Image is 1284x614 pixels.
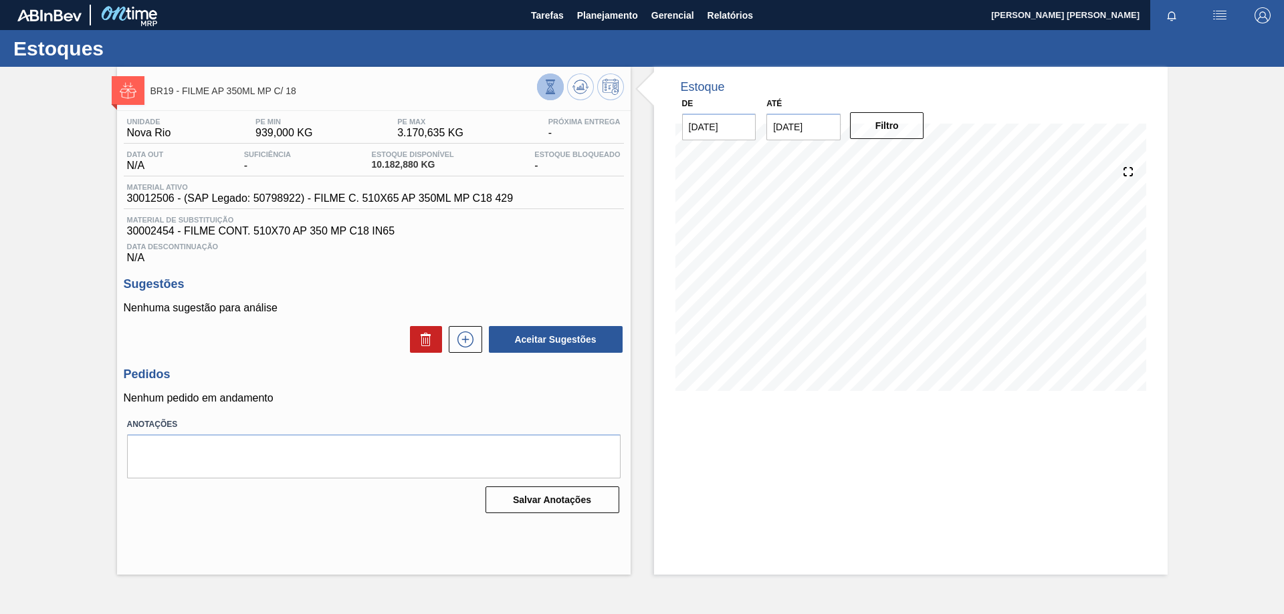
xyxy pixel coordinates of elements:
[13,41,251,56] h1: Estoques
[548,118,621,126] span: Próxima Entrega
[537,73,564,100] button: Visão Geral dos Estoques
[127,127,171,139] span: Nova Rio
[124,150,167,172] div: N/A
[124,367,624,381] h3: Pedidos
[127,243,621,251] span: Data Descontinuação
[545,118,624,139] div: -
[682,114,756,140] input: dd/mm/yyyy
[403,326,442,353] div: Excluir Sugestões
[124,237,624,264] div: N/A
[486,486,619,513] button: Salvar Anotações
[127,183,514,191] span: Material ativo
[397,118,463,126] span: PE MAX
[124,277,624,291] h3: Sugestões
[681,80,725,94] div: Estoque
[372,160,454,170] span: 10.182,880 KG
[850,112,924,139] button: Filtro
[127,415,621,434] label: Anotações
[597,73,624,100] button: Programar Estoque
[442,326,482,353] div: Nova sugestão
[766,114,841,140] input: dd/mm/yyyy
[150,86,537,96] span: BR19 - FILME AP 350ML MP C/ 18
[531,7,564,23] span: Tarefas
[17,9,82,21] img: TNhmsLtSVTkK8tSr43FrP2fwEKptu5GPRR3wAAAABJRU5ErkJggg==
[372,150,454,158] span: Estoque Disponível
[567,73,594,100] button: Atualizar Gráfico
[127,150,164,158] span: Data out
[651,7,694,23] span: Gerencial
[489,326,623,353] button: Aceitar Sugestões
[1212,7,1228,23] img: userActions
[124,302,624,314] p: Nenhuma sugestão para análise
[531,150,623,172] div: -
[1150,6,1193,25] button: Notificações
[708,7,753,23] span: Relatórios
[397,127,463,139] span: 3.170,635 KG
[124,392,624,404] p: Nenhum pedido em andamento
[577,7,638,23] span: Planejamento
[127,225,621,237] span: 30002454 - FILME CONT. 510X70 AP 350 MP C18 IN65
[255,127,312,139] span: 939,000 KG
[482,325,624,354] div: Aceitar Sugestões
[766,99,782,108] label: Até
[127,216,621,224] span: Material de Substituição
[241,150,294,172] div: -
[534,150,620,158] span: Estoque Bloqueado
[1255,7,1271,23] img: Logout
[244,150,291,158] span: Suficiência
[255,118,312,126] span: PE MIN
[682,99,693,108] label: De
[127,192,514,204] span: 30012506 - (SAP Legado: 50798922) - FILME C. 510X65 AP 350ML MP C18 429
[120,82,136,99] img: Ícone
[127,118,171,126] span: Unidade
